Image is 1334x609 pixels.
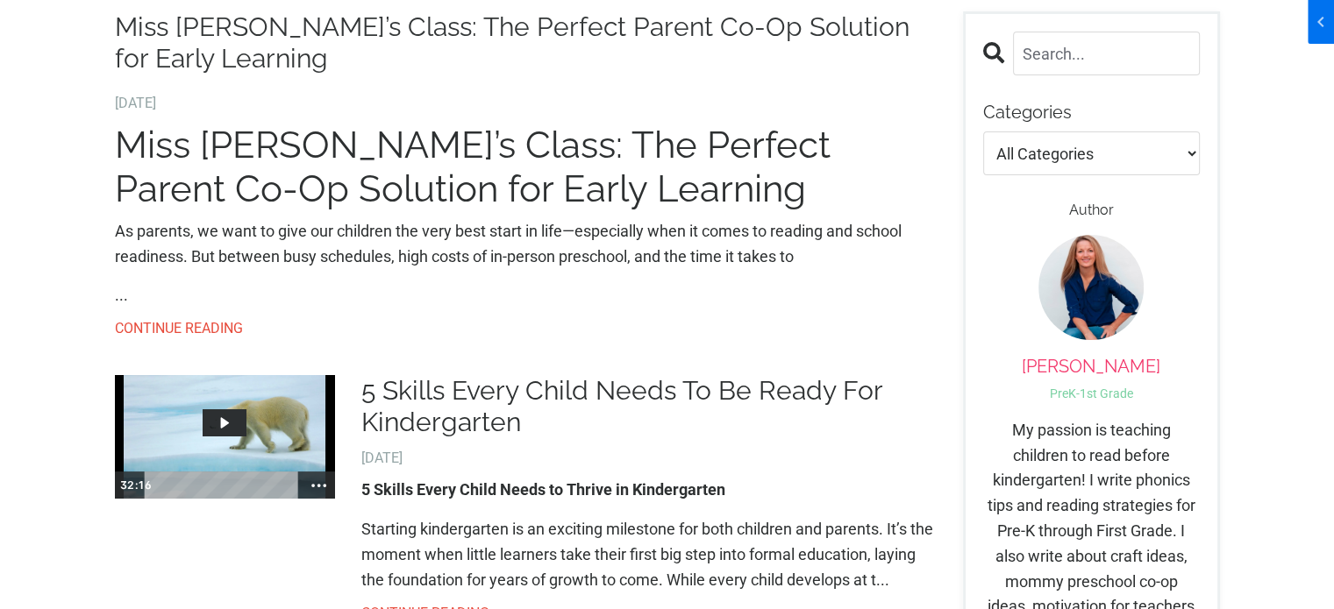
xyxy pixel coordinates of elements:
input: Search... [1013,32,1200,75]
h1: Miss [PERSON_NAME]’s Class: The Perfect Parent Co-Op Solution for Early Learning [115,124,938,212]
div: ... [115,124,938,308]
p: PreK-1st Grade [983,384,1200,403]
p: Categories [983,102,1200,123]
a: CONTINUE READING [115,317,938,340]
span: chevron_left [3,11,24,32]
a: 5 Skills Every Child Needs To Be Ready For Kindergarten [361,375,937,438]
img: Video Thumbnail [114,374,336,499]
div: Playbar [153,471,294,499]
button: Play Video: file-uploads/sites/2147505858/video/1e48f0b-21f2-14fe-ddf-c616c6567eef_Polar_Day_11-_... [203,409,246,437]
strong: 5 Skills Every Child Needs to Thrive in Kindergarten [361,480,725,499]
p: Starting kindergarten is an exciting milestone for both children and parents. It’s the moment whe... [361,517,937,592]
button: Show more buttons [303,471,336,499]
h6: Author [983,202,1200,218]
p: [PERSON_NAME] [983,356,1200,377]
p: As parents, we want to give our children the very best start in life—especially when it comes to ... [115,219,938,270]
span: [DATE] [361,447,937,470]
a: Miss [PERSON_NAME]’s Class: The Perfect Parent Co-Op Solution for Early Learning [115,11,938,74]
span: [DATE] [115,92,938,115]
